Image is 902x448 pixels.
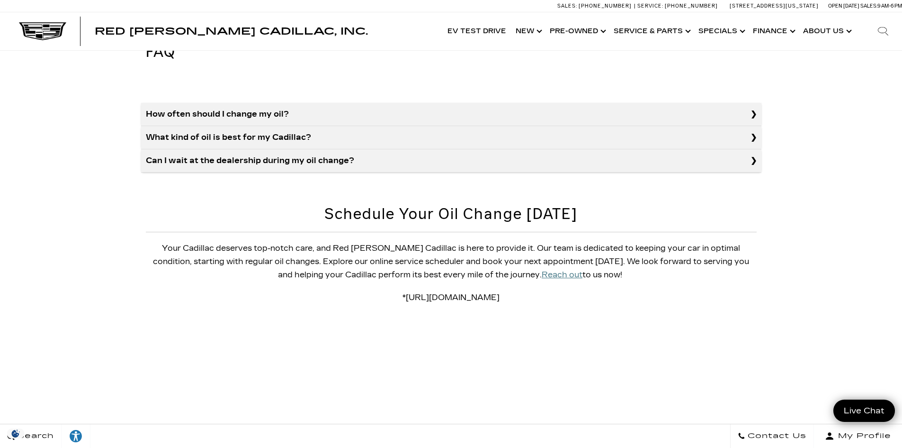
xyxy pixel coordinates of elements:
[665,3,718,9] span: [PHONE_NUMBER]
[828,3,859,9] span: Open [DATE]
[839,405,889,416] span: Live Chat
[814,424,902,448] button: Open user profile menu
[557,3,577,9] span: Sales:
[730,424,814,448] a: Contact Us
[637,3,663,9] span: Service:
[860,3,877,9] span: Sales:
[834,430,891,443] span: My Profile
[406,293,500,302] span: [URL][DOMAIN_NAME]
[141,126,761,149] summary: What kind of oil is best for my Cadillac?
[141,149,761,173] summary: Can I wait at the dealership during my oil change?
[511,12,545,50] a: New
[15,430,54,443] span: Search
[62,424,90,448] a: Explore your accessibility options
[95,26,368,37] span: Red [PERSON_NAME] Cadillac, Inc.
[545,12,609,50] a: Pre-Owned
[694,12,748,50] a: Specials
[798,12,855,50] a: About Us
[153,244,749,279] span: Your Cadillac deserves top-notch care, and Red [PERSON_NAME] Cadillac is here to provide it. Our ...
[864,12,902,50] div: Search
[748,12,798,50] a: Finance
[833,400,895,422] a: Live Chat
[5,429,27,439] img: Opt-Out Icon
[609,12,694,50] a: Service & Parts
[557,3,634,9] a: Sales: [PHONE_NUMBER]
[95,27,368,36] a: Red [PERSON_NAME] Cadillac, Inc.
[443,12,511,50] a: EV Test Drive
[579,3,632,9] span: [PHONE_NUMBER]
[634,3,720,9] a: Service: [PHONE_NUMBER]
[582,270,622,279] span: to us now!
[146,44,757,60] h2: FAQ
[62,429,90,443] div: Explore your accessibility options
[146,206,757,222] h2: Schedule Your Oil Change [DATE]
[19,22,66,40] img: Cadillac Dark Logo with Cadillac White Text
[745,430,806,443] span: Contact Us
[141,103,761,126] summary: How often should I change my oil?
[542,270,582,279] u: Reach out
[730,3,819,9] a: [STREET_ADDRESS][US_STATE]
[5,429,27,439] section: Click to Open Cookie Consent Modal
[877,3,902,9] span: 9 AM-6 PM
